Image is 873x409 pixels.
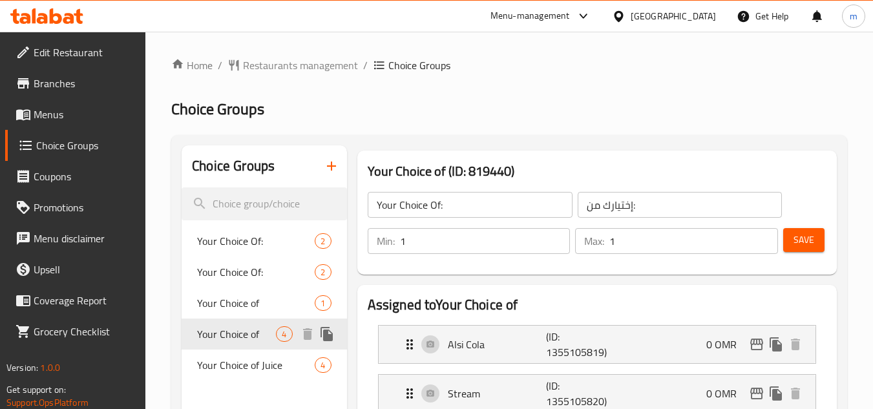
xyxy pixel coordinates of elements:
[5,68,146,99] a: Branches
[706,386,747,401] p: 0 OMR
[197,326,276,342] span: Your Choice of
[794,232,814,248] span: Save
[5,223,146,254] a: Menu disclaimer
[783,228,825,252] button: Save
[36,138,136,153] span: Choice Groups
[388,58,450,73] span: Choice Groups
[315,297,330,309] span: 1
[490,8,570,24] div: Menu-management
[5,161,146,192] a: Coupons
[197,295,315,311] span: Your Choice of
[34,293,136,308] span: Coverage Report
[786,384,805,403] button: delete
[5,254,146,285] a: Upsell
[171,94,264,123] span: Choice Groups
[182,288,346,319] div: Your Choice of1
[368,320,826,369] li: Expand
[5,285,146,316] a: Coverage Report
[315,295,331,311] div: Choices
[182,319,346,350] div: Your Choice of4deleteduplicate
[6,359,38,376] span: Version:
[747,335,766,354] button: edit
[34,200,136,215] span: Promotions
[171,58,847,73] nav: breadcrumb
[171,58,213,73] a: Home
[379,326,815,363] div: Expand
[243,58,358,73] span: Restaurants management
[6,381,66,398] span: Get support on:
[40,359,60,376] span: 1.0.0
[197,357,315,373] span: Your Choice of Juice
[315,357,331,373] div: Choices
[747,384,766,403] button: edit
[34,76,136,91] span: Branches
[377,233,395,249] p: Min:
[34,262,136,277] span: Upsell
[584,233,604,249] p: Max:
[315,359,330,372] span: 4
[368,161,826,182] h3: Your Choice of (ID: 819440)
[5,37,146,68] a: Edit Restaurant
[197,264,315,280] span: Your Choice Of:
[5,316,146,347] a: Grocery Checklist
[706,337,747,352] p: 0 OMR
[34,45,136,60] span: Edit Restaurant
[546,378,612,409] p: (ID: 1355105820)
[315,235,330,247] span: 2
[5,192,146,223] a: Promotions
[631,9,716,23] div: [GEOGRAPHIC_DATA]
[448,386,547,401] p: Stream
[182,187,346,220] input: search
[192,156,275,176] h2: Choice Groups
[5,130,146,161] a: Choice Groups
[34,231,136,246] span: Menu disclaimer
[766,384,786,403] button: duplicate
[218,58,222,73] li: /
[197,233,315,249] span: Your Choice Of:
[227,58,358,73] a: Restaurants management
[182,257,346,288] div: Your Choice Of:2
[34,169,136,184] span: Coupons
[315,264,331,280] div: Choices
[315,266,330,278] span: 2
[317,324,337,344] button: duplicate
[34,324,136,339] span: Grocery Checklist
[368,295,826,315] h2: Assigned to Your Choice of
[298,324,317,344] button: delete
[448,337,547,352] p: Alsi Cola
[766,335,786,354] button: duplicate
[277,328,291,341] span: 4
[182,225,346,257] div: Your Choice Of:2
[34,107,136,122] span: Menus
[182,350,346,381] div: Your Choice of Juice4
[363,58,368,73] li: /
[546,329,612,360] p: (ID: 1355105819)
[850,9,857,23] span: m
[276,326,292,342] div: Choices
[315,233,331,249] div: Choices
[786,335,805,354] button: delete
[5,99,146,130] a: Menus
